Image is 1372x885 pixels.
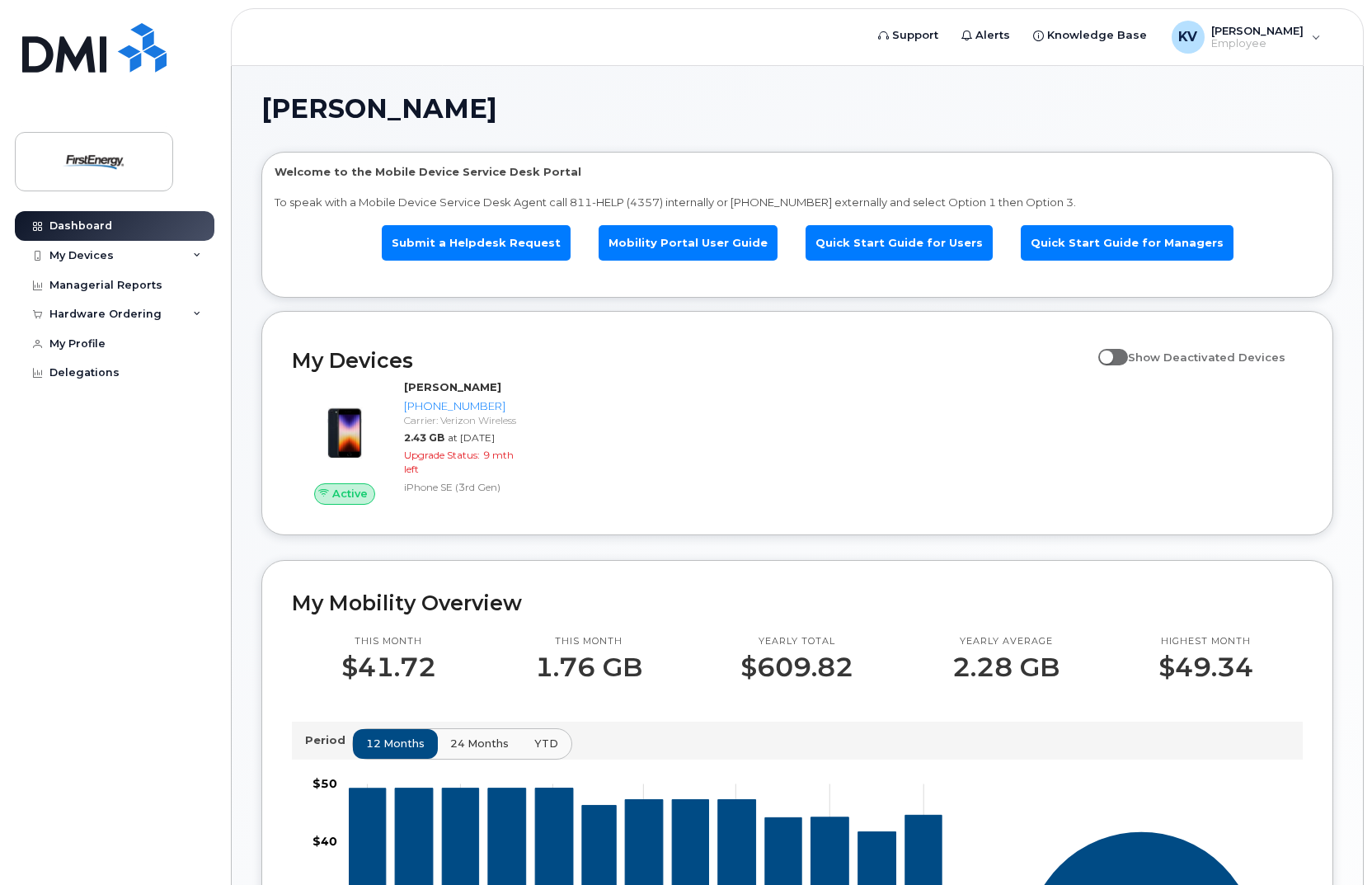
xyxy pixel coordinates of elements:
[341,652,436,682] p: $41.72
[305,732,352,748] p: Period
[534,736,558,751] span: YTD
[312,834,337,849] tspan: $40
[1098,341,1111,355] input: Show Deactivated Devices
[332,486,368,501] span: Active
[952,652,1060,682] p: 2.28 GB
[404,413,524,427] div: Carrier: Verizon Wireless
[1128,351,1285,364] span: Show Deactivated Devices
[292,348,1090,373] h2: My Devices
[1021,225,1233,261] a: Quick Start Guide for Managers
[952,635,1060,648] p: Yearly average
[1158,652,1253,682] p: $49.34
[535,635,642,648] p: This month
[404,380,501,393] strong: [PERSON_NAME]
[292,379,530,505] a: Active[PERSON_NAME][PHONE_NUMBER]Carrier: Verizon Wireless2.43 GBat [DATE]Upgrade Status:9 mth le...
[404,449,514,475] span: 9 mth left
[292,591,1303,615] h2: My Mobility Overview
[275,195,1320,210] p: To speak with a Mobile Device Service Desk Agent call 811-HELP (4357) internally or [PHONE_NUMBER...
[599,225,778,261] a: Mobility Portal User Guide
[740,652,853,682] p: $609.82
[1158,635,1253,648] p: Highest month
[404,449,480,461] span: Upgrade Status:
[404,480,524,494] div: iPhone SE (3rd Gen)
[382,225,571,261] a: Submit a Helpdesk Request
[404,431,444,444] span: 2.43 GB
[305,388,384,467] img: image20231002-3703462-1angbar.jpeg
[261,97,497,121] span: [PERSON_NAME]
[535,652,642,682] p: 1.76 GB
[806,225,993,261] a: Quick Start Guide for Users
[404,398,524,414] div: [PHONE_NUMBER]
[448,431,495,444] span: at [DATE]
[275,164,1320,180] p: Welcome to the Mobile Device Service Desk Portal
[740,635,853,648] p: Yearly total
[312,777,337,792] tspan: $50
[450,736,509,751] span: 24 months
[1300,813,1360,873] iframe: Messenger Launcher
[341,635,436,648] p: This month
